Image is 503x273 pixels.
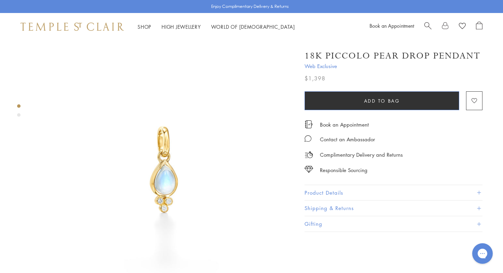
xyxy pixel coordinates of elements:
p: Enjoy Complimentary Delivery & Returns [211,3,289,10]
iframe: Gorgias live chat messenger [469,241,496,266]
div: Product gallery navigation [17,103,21,122]
nav: Main navigation [138,23,295,31]
button: Product Details [305,185,482,200]
a: View Wishlist [459,22,466,32]
span: Add to bag [364,97,400,105]
button: Gifting [305,216,482,232]
button: Add to bag [305,91,459,110]
div: Contact an Ambassador [320,135,375,144]
h1: 18K Piccolo Pear Drop Pendant [305,50,480,62]
img: icon_delivery.svg [305,151,313,159]
a: Open Shopping Bag [476,22,482,32]
a: ShopShop [138,23,151,30]
img: icon_sourcing.svg [305,166,313,173]
a: World of [DEMOGRAPHIC_DATA]World of [DEMOGRAPHIC_DATA] [211,23,295,30]
img: MessageIcon-01_2.svg [305,135,311,142]
a: Book an Appointment [320,121,369,128]
a: High JewelleryHigh Jewellery [162,23,201,30]
img: Temple St. Clair [21,23,124,31]
span: $1,398 [305,74,325,83]
img: icon_appointment.svg [305,120,313,128]
a: Search [424,22,431,32]
button: Shipping & Returns [305,200,482,216]
span: Web Exclusive [305,62,482,70]
div: Responsible Sourcing [320,166,367,174]
a: Book an Appointment [370,22,414,29]
p: Complimentary Delivery and Returns [320,151,403,159]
